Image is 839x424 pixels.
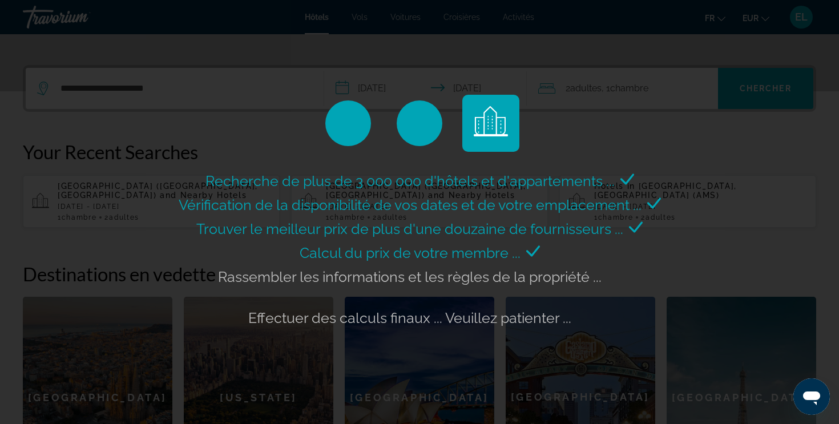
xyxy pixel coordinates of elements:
span: Effectuer des calculs finaux ... Veuillez patienter ... [248,309,571,326]
span: Rassembler les informations et les règles de la propriété ... [218,268,602,285]
span: Recherche de plus de 3 000 000 d'hôtels et d'appartements ... [205,172,615,189]
span: Vérification de la disponibilité de vos dates et de votre emplacement ... [179,196,642,213]
span: Trouver le meilleur prix de plus d'une douzaine de fournisseurs ... [196,220,623,237]
span: Calcul du prix de votre membre ... [300,244,521,261]
iframe: Bouton de lancement de la fenêtre de messagerie [793,378,830,415]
